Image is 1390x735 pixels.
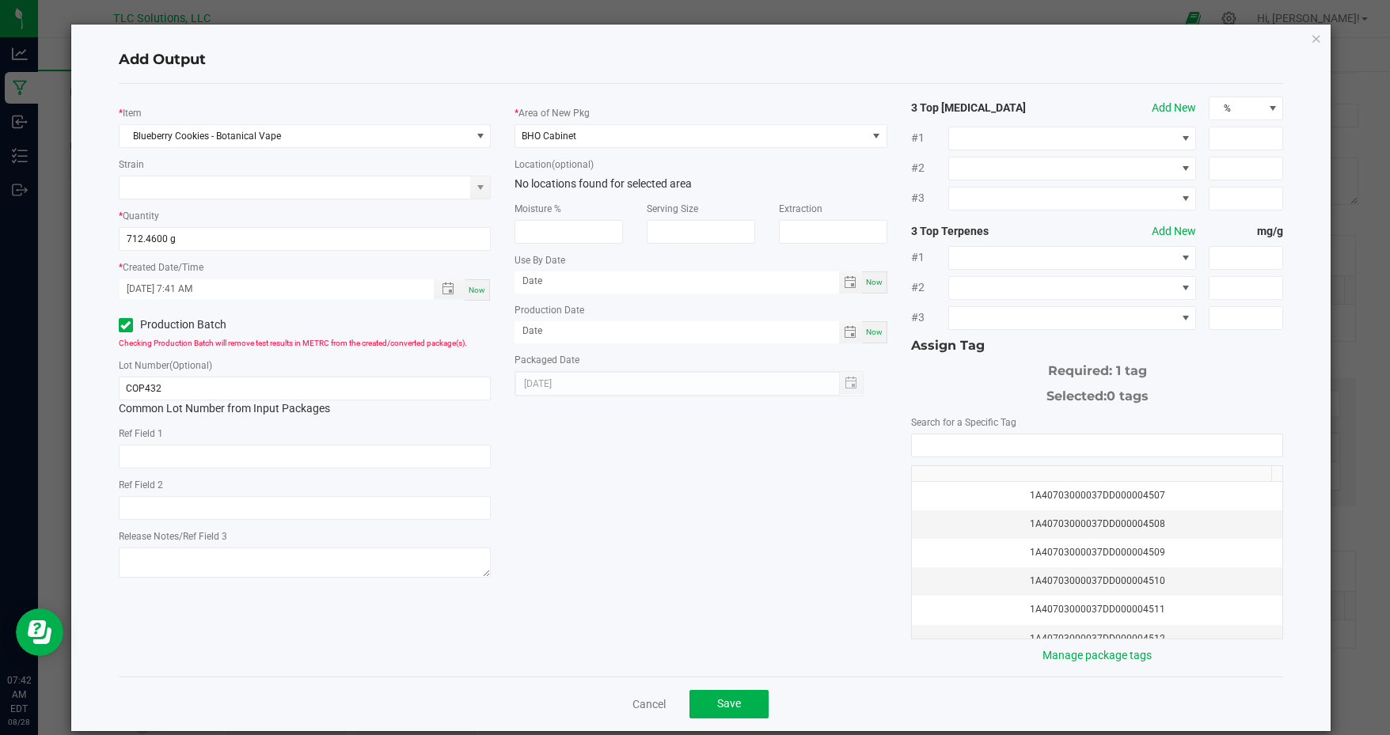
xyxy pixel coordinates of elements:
[515,157,594,172] label: Location
[169,360,212,371] span: (Optional)
[119,50,1284,70] h4: Add Output
[522,131,576,142] span: BHO Cabinet
[647,202,698,216] label: Serving Size
[515,271,839,291] input: Date
[921,602,1274,617] div: 1A40703000037DD000004511
[120,279,418,299] input: Created Datetime
[1042,649,1152,661] a: Manage package tags
[123,260,203,275] label: Created Date/Time
[119,377,492,417] div: Common Lot Number from Input Packages
[911,336,1284,355] div: Assign Tag
[1152,223,1196,240] button: Add New
[119,478,163,492] label: Ref Field 2
[119,339,467,347] span: Checking Production Batch will remove test results in METRC from the created/converted package(s).
[911,130,948,146] span: #1
[434,279,465,299] span: Toggle popup
[921,545,1274,560] div: 1A40703000037DD000004509
[119,316,293,333] label: Production Batch
[469,286,485,294] span: Now
[912,434,1283,457] input: NO DATA FOUND
[515,253,565,267] label: Use By Date
[911,415,1016,430] label: Search for a Specific Tag
[515,321,839,341] input: Date
[911,249,948,266] span: #1
[839,271,862,294] span: Toggle calendar
[552,159,594,170] span: (optional)
[948,127,1196,150] span: NO DATA FOUND
[948,187,1196,210] span: NO DATA FOUND
[911,279,948,296] span: #2
[515,177,692,190] span: No locations found for selected area
[1210,97,1263,119] span: %
[948,276,1196,300] span: NO DATA FOUND
[515,202,561,216] label: Moisture %
[717,697,741,710] span: Save
[119,157,144,172] label: Strain
[911,309,948,326] span: #3
[119,426,163,441] label: Ref Field 1
[518,106,590,120] label: Area of New Pkg
[123,209,159,223] label: Quantity
[911,355,1284,381] div: Required: 1 tag
[866,278,883,286] span: Now
[911,160,948,176] span: #2
[120,125,471,147] span: Blueberry Cookies - Botanical Vape
[921,574,1274,589] div: 1A40703000037DD000004510
[948,246,1196,270] span: NO DATA FOUND
[1107,388,1149,403] span: 0 tags
[515,353,579,367] label: Packaged Date
[921,517,1274,532] div: 1A40703000037DD000004508
[689,690,769,718] button: Save
[911,100,1060,116] strong: 3 Top [MEDICAL_DATA]
[921,631,1274,646] div: 1A40703000037DD000004512
[632,696,666,712] a: Cancel
[948,306,1196,330] span: NO DATA FOUND
[123,106,142,120] label: Item
[911,381,1284,406] div: Selected:
[866,328,883,336] span: Now
[839,321,862,343] span: Toggle calendar
[1152,100,1196,116] button: Add New
[515,303,584,317] label: Production Date
[921,488,1274,503] div: 1A40703000037DD000004507
[911,190,948,206] span: #3
[948,157,1196,180] span: NO DATA FOUND
[1209,223,1283,240] strong: mg/g
[119,358,212,373] label: Lot Number
[119,529,227,544] label: Release Notes/Ref Field 3
[911,223,1060,240] strong: 3 Top Terpenes
[16,608,63,656] iframe: Resource center
[779,202,822,216] label: Extraction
